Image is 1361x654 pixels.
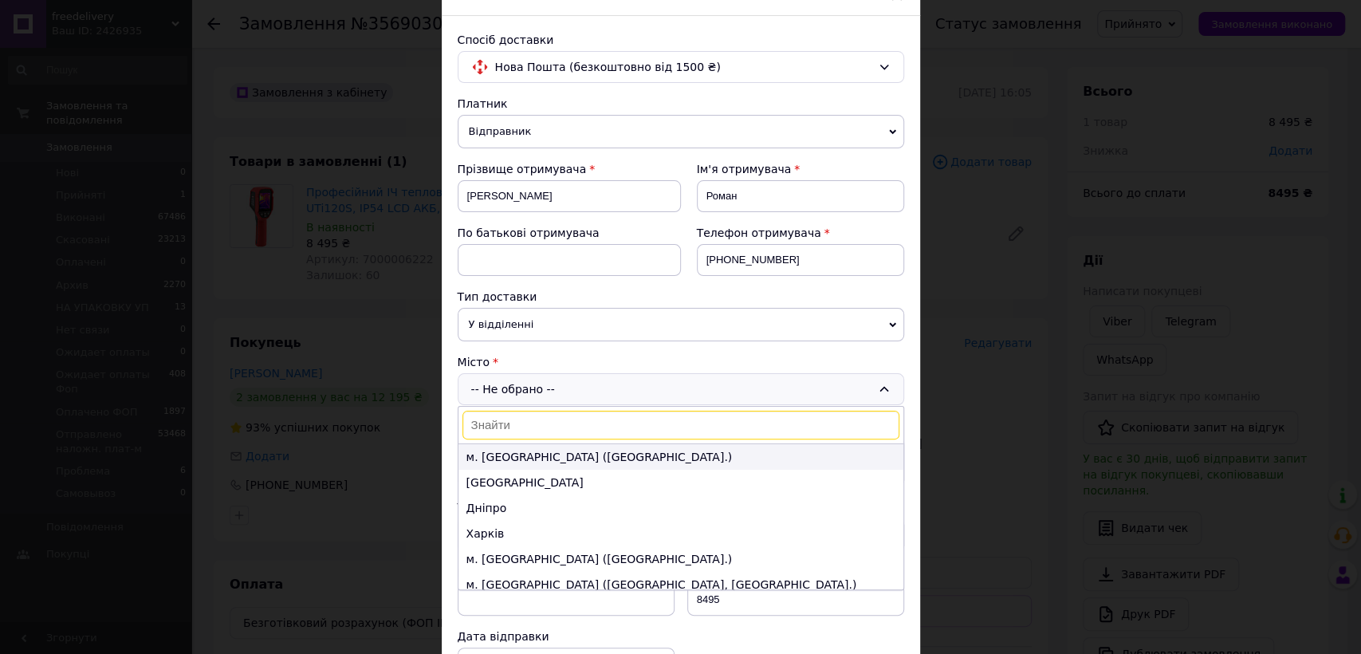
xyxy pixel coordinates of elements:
span: Платник [458,97,508,110]
input: +380 [697,244,904,276]
div: Місто [458,354,904,370]
li: м. [GEOGRAPHIC_DATA] ([GEOGRAPHIC_DATA], [GEOGRAPHIC_DATA].) [458,572,903,597]
li: [GEOGRAPHIC_DATA] [458,470,903,495]
span: Відправник [458,115,904,148]
input: Знайти [462,411,899,439]
span: Тип доставки [458,290,537,303]
li: Харків [458,521,903,546]
div: Дата відправки [458,628,675,644]
div: Спосіб доставки [458,32,904,48]
span: Прізвище отримувача [458,163,587,175]
div: -- Не обрано -- [458,373,904,405]
span: Ім'я отримувача [697,163,792,175]
span: У відділенні [458,308,904,341]
li: м. [GEOGRAPHIC_DATA] ([GEOGRAPHIC_DATA].) [458,444,903,470]
span: По батькові отримувача [458,227,600,239]
li: Дніпро [458,495,903,521]
span: Телефон отримувача [697,227,821,239]
li: м. [GEOGRAPHIC_DATA] ([GEOGRAPHIC_DATA].) [458,546,903,572]
span: Нова Пошта (безкоштовно від 1500 ₴) [495,58,871,76]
